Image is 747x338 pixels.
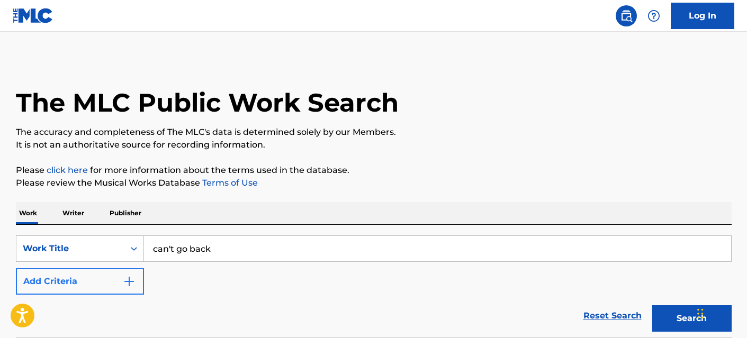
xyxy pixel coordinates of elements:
a: Log In [671,3,734,29]
a: Reset Search [578,304,647,327]
button: Search [652,305,732,332]
div: Drag [697,298,704,330]
p: Work [16,202,40,224]
p: Please review the Musical Works Database [16,177,732,189]
button: Add Criteria [16,268,144,295]
div: Help [643,5,664,26]
img: help [647,10,660,22]
iframe: Chat Widget [694,287,747,338]
p: It is not an authoritative source for recording information. [16,139,732,151]
h1: The MLC Public Work Search [16,87,399,118]
img: search [620,10,633,22]
img: 9d2ae6d4665cec9f34b9.svg [123,275,136,288]
img: MLC Logo [13,8,53,23]
form: Search Form [16,235,732,337]
p: Please for more information about the terms used in the database. [16,164,732,177]
a: Public Search [616,5,637,26]
a: click here [47,165,88,175]
a: Terms of Use [200,178,258,188]
div: Work Title [23,242,118,255]
p: The accuracy and completeness of The MLC's data is determined solely by our Members. [16,126,732,139]
p: Writer [59,202,87,224]
p: Publisher [106,202,145,224]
